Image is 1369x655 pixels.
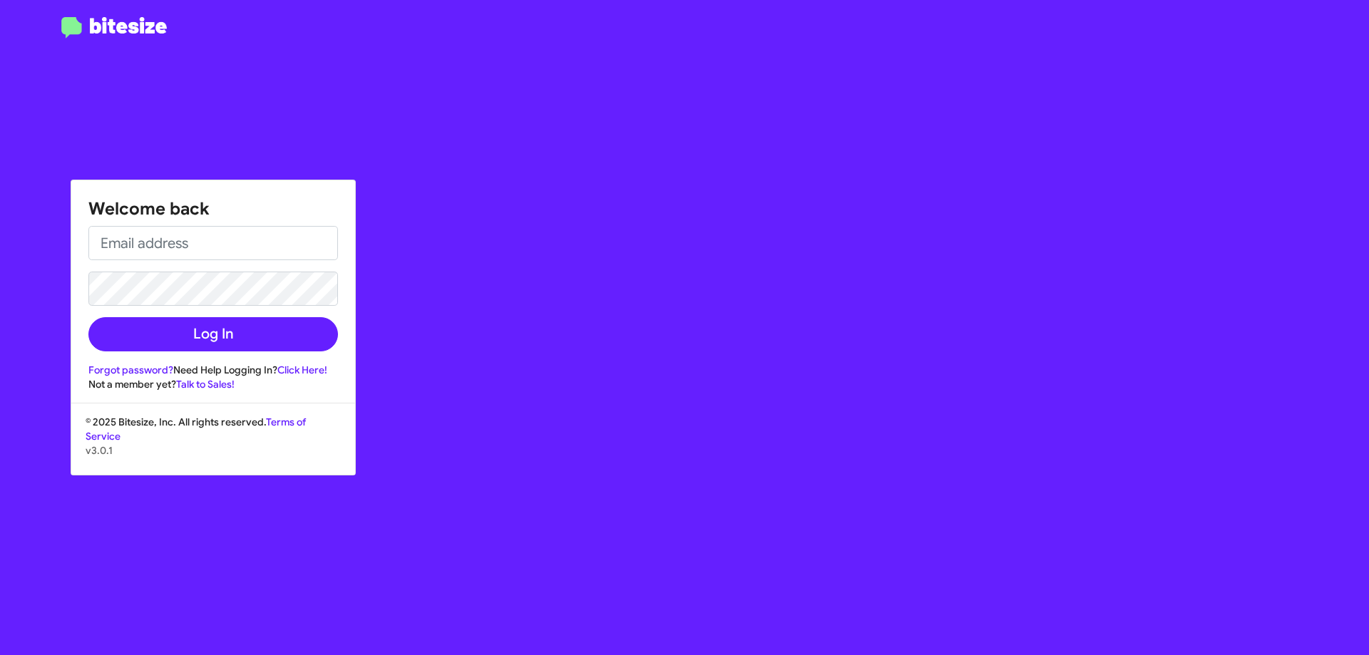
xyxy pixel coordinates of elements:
p: v3.0.1 [86,443,341,458]
a: Forgot password? [88,363,173,376]
a: Click Here! [277,363,327,376]
div: Need Help Logging In? [88,363,338,377]
a: Talk to Sales! [176,378,235,391]
button: Log In [88,317,338,351]
h1: Welcome back [88,197,338,220]
div: Not a member yet? [88,377,338,391]
input: Email address [88,226,338,260]
div: © 2025 Bitesize, Inc. All rights reserved. [71,415,355,475]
